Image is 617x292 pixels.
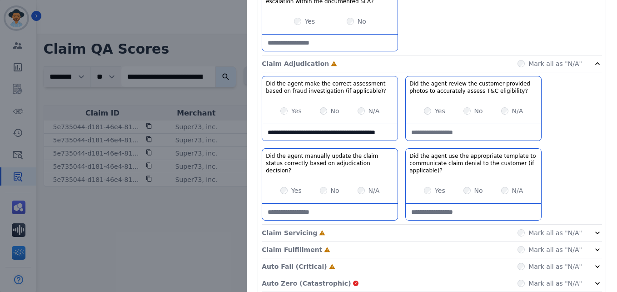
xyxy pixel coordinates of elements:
[331,106,339,116] label: No
[435,186,445,195] label: Yes
[291,186,302,195] label: Yes
[262,262,327,271] p: Auto Fail (Critical)
[266,152,394,174] h3: Did the agent manually update the claim status correctly based on adjudication decision?
[528,262,582,271] label: Mark all as "N/A"
[305,17,315,26] label: Yes
[266,80,394,95] h3: Did the agent make the correct assessment based on fraud investigation (if applicable)?
[358,17,366,26] label: No
[262,228,317,237] p: Claim Servicing
[512,186,523,195] label: N/A
[528,245,582,254] label: Mark all as "N/A"
[368,106,380,116] label: N/A
[262,279,351,288] p: Auto Zero (Catastrophic)
[435,106,445,116] label: Yes
[291,106,302,116] label: Yes
[528,279,582,288] label: Mark all as "N/A"
[409,80,537,95] h3: Did the agent review the customer-provided photos to accurately assess T&C eligibility?
[368,186,380,195] label: N/A
[528,228,582,237] label: Mark all as "N/A"
[512,106,523,116] label: N/A
[409,152,537,174] h3: Did the agent use the appropriate template to communicate claim denial to the customer (if applic...
[474,106,483,116] label: No
[474,186,483,195] label: No
[262,245,322,254] p: Claim Fulfillment
[262,59,329,68] p: Claim Adjudication
[528,59,582,68] label: Mark all as "N/A"
[331,186,339,195] label: No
